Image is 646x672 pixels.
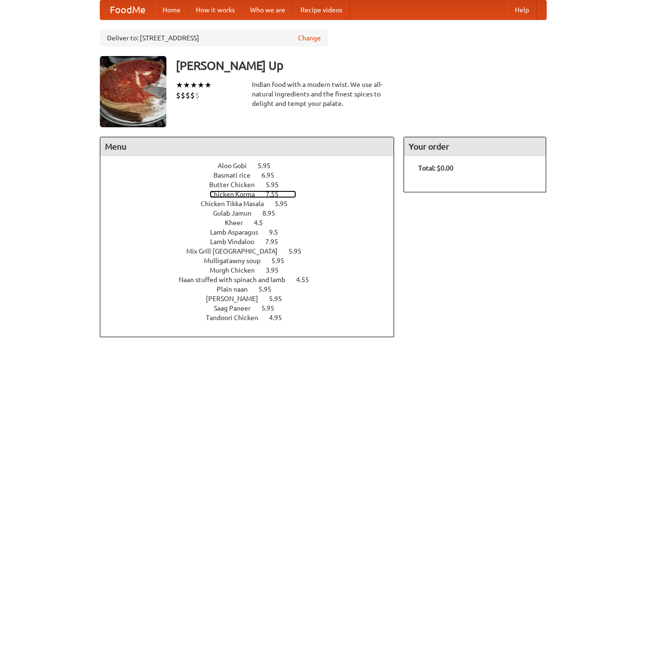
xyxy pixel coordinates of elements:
span: [PERSON_NAME] [206,295,268,303]
span: Murgh Chicken [210,266,264,274]
a: Recipe videos [293,0,350,19]
li: ★ [197,80,204,90]
span: 5.95 [269,295,291,303]
li: ★ [183,80,190,90]
a: Mix Grill [GEOGRAPHIC_DATA] 5.95 [186,247,319,255]
span: Tandoori Chicken [206,314,268,322]
div: Deliver to: [STREET_ADDRESS] [100,29,328,47]
span: 6.95 [261,171,284,179]
h4: Your order [404,137,546,156]
span: 7.55 [266,190,288,198]
li: ★ [190,80,197,90]
a: Change [298,33,321,43]
a: Tandoori Chicken 4.95 [206,314,299,322]
span: Aloo Gobi [218,162,256,170]
a: How it works [188,0,242,19]
span: 4.55 [296,276,318,284]
span: Mix Grill [GEOGRAPHIC_DATA] [186,247,287,255]
h4: Menu [100,137,394,156]
span: Butter Chicken [209,181,264,189]
span: Plain naan [217,285,257,293]
span: 5.95 [261,304,284,312]
span: 4.95 [269,314,291,322]
span: 4.5 [254,219,272,227]
div: Indian food with a modern twist. We use all-natural ingredients and the finest spices to delight ... [252,80,395,108]
a: Basmati rice 6.95 [213,171,292,179]
li: $ [195,90,200,101]
a: Chicken Tikka Masala 5.95 [201,200,305,208]
li: $ [181,90,185,101]
span: Chicken Tikka Masala [201,200,273,208]
a: Gulab Jamun 8.95 [213,209,293,217]
a: Butter Chicken 5.95 [209,181,296,189]
span: Basmati rice [213,171,260,179]
li: $ [185,90,190,101]
span: 3.95 [266,266,288,274]
span: 7.95 [265,238,288,246]
li: ★ [204,80,212,90]
a: FoodMe [100,0,155,19]
a: Murgh Chicken 3.95 [210,266,296,274]
span: Mulligatawny soup [204,257,270,265]
a: Plain naan 5.95 [217,285,289,293]
a: Help [507,0,537,19]
a: Kheer 4.5 [225,219,280,227]
span: 5.95 [266,181,288,189]
span: Kheer [225,219,252,227]
a: Mulligatawny soup 5.95 [204,257,302,265]
span: 5.95 [289,247,311,255]
span: 5.95 [259,285,281,293]
li: $ [190,90,195,101]
a: [PERSON_NAME] 5.95 [206,295,299,303]
span: Chicken Korma [210,190,264,198]
span: 9.5 [269,228,288,236]
a: Saag Paneer 5.95 [214,304,292,312]
span: 5.95 [258,162,280,170]
h3: [PERSON_NAME] Up [176,56,547,75]
a: Who we are [242,0,293,19]
a: Home [155,0,188,19]
a: Aloo Gobi 5.95 [218,162,288,170]
li: ★ [176,80,183,90]
span: Lamb Asparagus [210,228,268,236]
a: Lamb Asparagus 9.5 [210,228,296,236]
span: Lamb Vindaloo [210,238,264,246]
span: Naan stuffed with spinach and lamb [179,276,295,284]
span: Gulab Jamun [213,209,261,217]
li: $ [176,90,181,101]
b: Total: $0.00 [418,164,453,172]
a: Chicken Korma 7.55 [210,190,296,198]
span: Saag Paneer [214,304,260,312]
a: Lamb Vindaloo 7.95 [210,238,296,246]
a: Naan stuffed with spinach and lamb 4.55 [179,276,327,284]
span: 8.95 [262,209,285,217]
span: 5.95 [275,200,297,208]
img: angular.jpg [100,56,166,127]
span: 5.95 [271,257,294,265]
